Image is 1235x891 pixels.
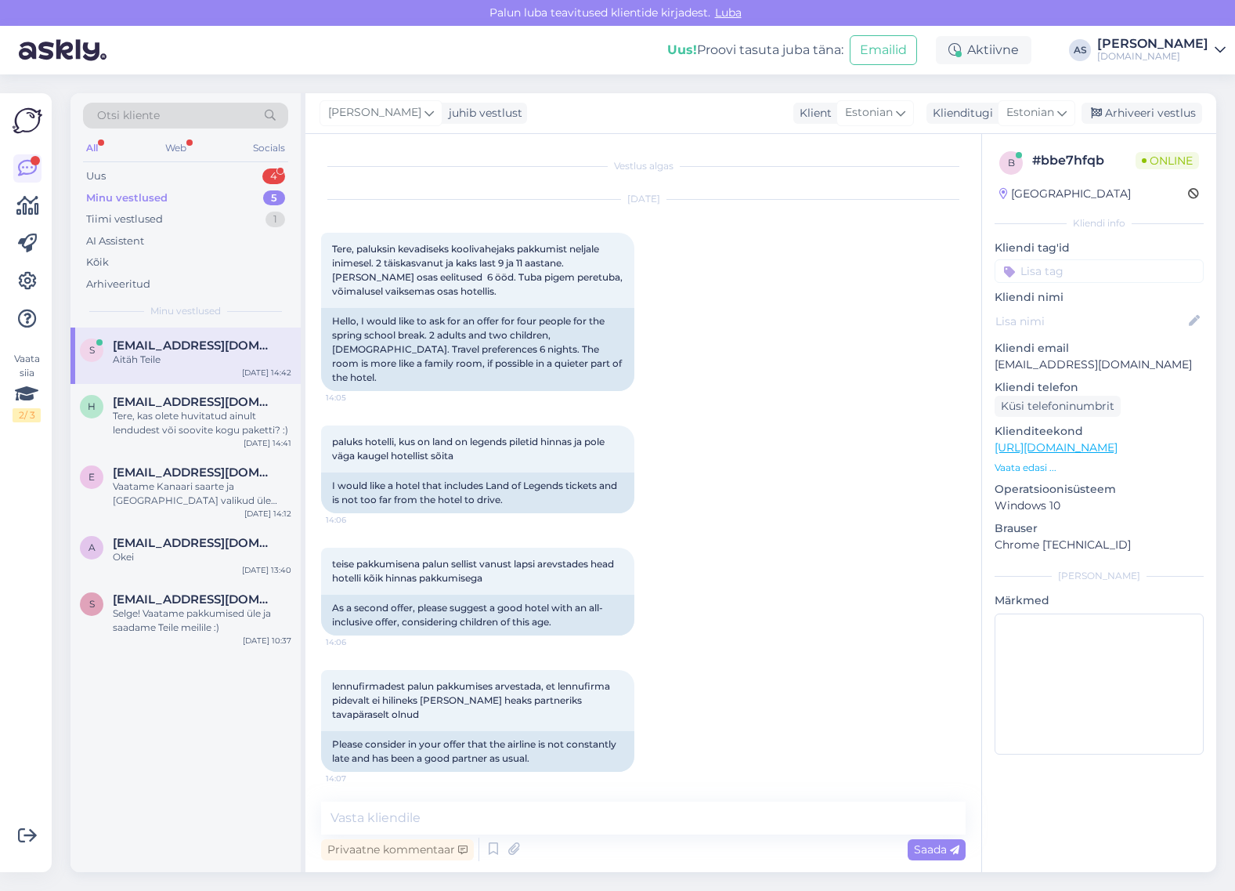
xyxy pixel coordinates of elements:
div: Vaata siia [13,352,41,422]
div: 1 [265,212,285,227]
div: Kliendi info [995,216,1204,230]
p: Kliendi email [995,340,1204,357]
div: [GEOGRAPHIC_DATA] [999,186,1131,202]
div: Aktiivne [936,36,1031,64]
div: 2 / 3 [13,408,41,422]
p: Operatsioonisüsteem [995,481,1204,498]
div: juhib vestlust [442,105,522,121]
span: a [88,541,96,553]
input: Lisa nimi [995,313,1186,330]
span: s [89,344,95,356]
div: [DATE] [321,192,966,206]
div: Please consider in your offer that the airline is not constantly late and has been a good partner... [321,731,634,772]
p: [EMAIL_ADDRESS][DOMAIN_NAME] [995,357,1204,373]
a: [URL][DOMAIN_NAME] [995,440,1118,455]
div: Selge! Vaatame pakkumised üle ja saadame Teile meilile :) [113,607,291,635]
div: # bbe7hfqb [1032,151,1136,170]
span: Online [1136,152,1199,169]
span: samsonhelen33@gmail.com [113,339,276,353]
input: Lisa tag [995,259,1204,283]
div: AI Assistent [86,234,144,249]
span: 14:07 [326,773,385,784]
div: As a second offer, please suggest a good hotel with an all-inclusive offer, considering children ... [321,595,634,636]
div: Küsi telefoninumbrit [995,396,1121,417]
span: Otsi kliente [97,107,160,124]
div: Minu vestlused [86,190,168,206]
div: Proovi tasuta juba täna: [667,41,843,60]
p: Kliendi tag'id [995,240,1204,256]
span: e [88,471,95,483]
span: 14:06 [326,636,385,648]
img: Askly Logo [13,106,42,136]
div: Arhiveeritud [86,277,150,292]
b: Uus! [667,42,697,57]
span: h [88,400,96,412]
a: [PERSON_NAME][DOMAIN_NAME] [1097,38,1226,63]
div: Okei [113,550,291,564]
span: Estonian [1006,104,1054,121]
div: [DATE] 14:12 [244,508,291,520]
div: [DATE] 13:40 [242,564,291,576]
span: Luba [710,5,746,20]
div: 4 [262,168,285,184]
div: Tiimi vestlused [86,212,163,227]
div: AS [1069,39,1091,61]
p: Chrome [TECHNICAL_ID] [995,537,1204,553]
div: [DATE] 14:41 [244,437,291,449]
div: [PERSON_NAME] [1097,38,1208,50]
span: Minu vestlused [150,304,221,318]
div: Hello, I would like to ask for an offer for four people for the spring school break. 2 adults and... [321,308,634,391]
div: Kõik [86,255,109,270]
div: Vestlus algas [321,159,966,173]
div: Socials [250,138,288,158]
span: ann1ika.1995@gmail.com [113,536,276,550]
div: I would like a hotel that includes Land of Legends tickets and is not too far from the hotel to d... [321,473,634,513]
div: [DOMAIN_NAME] [1097,50,1208,63]
span: lennufirmadest palun pakkumises arvestada, et lennufirma pidevalt ei hilineks [PERSON_NAME] heaks... [332,680,612,720]
span: Estonian [845,104,893,121]
p: Windows 10 [995,498,1204,514]
span: Saada [914,842,959,857]
div: Klienditugi [926,105,993,121]
p: Brauser [995,520,1204,537]
span: [PERSON_NAME] [328,104,421,121]
span: b [1008,157,1015,168]
div: Privaatne kommentaar [321,839,474,860]
div: Arhiveeri vestlus [1082,103,1202,124]
div: [DATE] 14:42 [242,367,291,378]
div: Vaatame Kanaari saarte ja [GEOGRAPHIC_DATA] valikud üle ning edastame Teile [GEOGRAPHIC_DATA] :) [113,480,291,508]
button: Emailid [850,35,917,65]
p: Klienditeekond [995,423,1204,440]
p: Vaata edasi ... [995,461,1204,475]
span: Tere, paluksin kevadiseks koolivahejaks pakkumist neljale inimesel. 2 täiskasvanut ja kaks last 9... [332,243,625,297]
div: [PERSON_NAME] [995,569,1204,583]
p: Kliendi telefon [995,379,1204,396]
div: 5 [263,190,285,206]
div: Web [162,138,190,158]
span: teise pakkumisena palun sellist vanust lapsi arevstades head hotelli kõik hinnas pakkumisega [332,558,616,584]
span: elo.pajumaa@gmail.com [113,465,276,480]
div: All [83,138,101,158]
span: 14:06 [326,514,385,526]
span: 14:05 [326,392,385,404]
span: paluks hotelli, kus on land on legends piletid hinnas ja pole väga kaugel hotellist sõita [332,436,607,462]
span: s [89,598,95,610]
div: Tere, kas olete huvitatud ainult lendudest või soovite kogu paketti? :) [113,409,291,437]
span: siret.runtal@gmail.com [113,592,276,607]
span: hsepandi@gmail.com [113,395,276,409]
div: Uus [86,168,106,184]
div: [DATE] 10:37 [243,635,291,647]
div: Aitäh Teile [113,353,291,367]
p: Kliendi nimi [995,289,1204,306]
div: Klient [793,105,832,121]
p: Märkmed [995,592,1204,609]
